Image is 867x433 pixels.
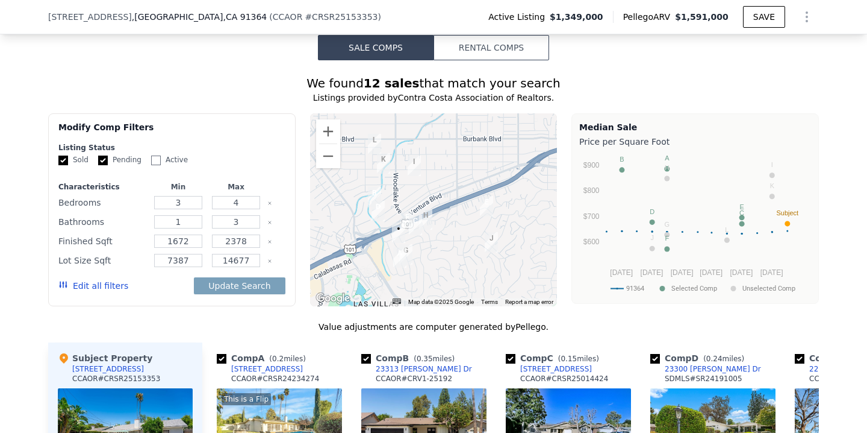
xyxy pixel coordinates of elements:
[561,355,577,363] span: 0.15
[650,364,761,374] a: 23300 [PERSON_NAME] Dr
[376,364,472,374] div: 23313 [PERSON_NAME] Dr
[318,35,433,60] button: Sale Comps
[579,133,811,150] div: Price per Square Foot
[58,121,285,143] div: Modify Comp Filters
[419,209,432,230] div: 4966 Dunman Ave
[641,268,663,277] text: [DATE]
[364,76,420,90] strong: 12 sales
[650,208,654,215] text: D
[58,213,147,230] div: Bathrooms
[481,299,498,305] a: Terms (opens in new tab)
[368,134,381,154] div: 5500 Fenwood Ave
[579,150,811,301] svg: A chart.
[583,186,600,195] text: $800
[98,155,141,165] label: Pending
[650,352,749,364] div: Comp D
[72,364,144,374] div: [STREET_ADDRESS]
[210,182,263,192] div: Max
[393,247,406,268] div: 4741 Abbeyville Ave
[313,291,353,306] a: Open this area in Google Maps (opens a new window)
[393,299,401,304] button: Keyboard shortcuts
[58,156,68,165] input: Sold
[132,11,267,23] span: , [GEOGRAPHIC_DATA]
[58,352,152,364] div: Subject Property
[665,364,761,374] div: 23300 [PERSON_NAME] Dr
[520,374,608,384] div: CCAOR # CRSR25014424
[58,233,147,250] div: Finished Sqft
[392,223,405,243] div: 23172 Gainford St
[273,12,303,22] span: CCAOR
[269,11,381,23] div: ( )
[223,12,267,22] span: , CA 91364
[98,156,108,165] input: Pending
[760,268,783,277] text: [DATE]
[58,155,89,165] label: Sold
[151,156,161,165] input: Active
[231,364,303,374] div: [STREET_ADDRESS]
[267,220,272,225] button: Clear
[409,355,459,363] span: ( miles)
[771,161,773,168] text: I
[583,161,600,169] text: $900
[231,374,319,384] div: CCAOR # CRSR24234274
[48,75,819,92] div: We found that match your search
[665,221,670,228] text: G
[650,234,654,241] text: J
[485,232,498,253] div: 4888 Excelente Dr
[408,299,474,305] span: Map data ©2025 Google
[488,11,550,23] span: Active Listing
[368,187,381,207] div: 23313 Gonzales Dr
[675,12,729,22] span: $1,591,000
[58,252,147,269] div: Lot Size Sqft
[550,11,603,23] span: $1,349,000
[152,182,205,192] div: Min
[739,203,744,210] text: E
[267,201,272,206] button: Clear
[665,374,742,384] div: SDMLS # SR24191005
[58,194,147,211] div: Bedrooms
[371,201,385,221] div: 23300 Ostronic Dr
[671,285,717,292] text: Selected Comp
[267,239,272,244] button: Clear
[400,211,414,232] div: 23133 Bigler St
[48,11,132,23] span: [STREET_ADDRESS]
[665,154,670,162] text: A
[194,277,285,294] button: Update Search
[583,238,600,246] text: $600
[698,355,749,363] span: ( miles)
[665,235,670,242] text: F
[553,355,604,363] span: ( miles)
[48,321,819,333] div: Value adjustments are computer generated by Pellego .
[743,6,785,28] button: SAVE
[272,355,284,363] span: 0.2
[58,182,147,192] div: Characteristics
[506,352,604,364] div: Comp C
[48,92,819,104] div: Listings provided by Contra Costa Association of Realtors .
[151,155,188,165] label: Active
[361,352,459,364] div: Comp B
[361,364,472,374] a: 23313 [PERSON_NAME] Dr
[506,364,592,374] a: [STREET_ADDRESS]
[610,268,633,277] text: [DATE]
[623,11,676,23] span: Pellego ARV
[730,268,753,277] text: [DATE]
[58,143,285,153] div: Listing Status
[776,209,798,216] text: Subject
[433,35,549,60] button: Rental Comps
[742,285,795,292] text: Unselected Comp
[313,291,353,306] img: Google
[72,374,160,384] div: CCAOR # CRSR25153353
[399,244,412,265] div: 4741 Deseret Dr
[305,12,378,22] span: # CRSR25153353
[408,156,421,176] div: 23046 Mariano St
[409,215,422,235] div: 23101 Gainford St
[505,299,553,305] a: Report a map error
[671,268,694,277] text: [DATE]
[520,364,592,374] div: [STREET_ADDRESS]
[579,121,811,133] div: Median Sale
[480,196,493,216] div: 22620 Macfarlane Dr
[700,268,722,277] text: [DATE]
[626,285,644,292] text: 91364
[222,393,271,405] div: This is a Flip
